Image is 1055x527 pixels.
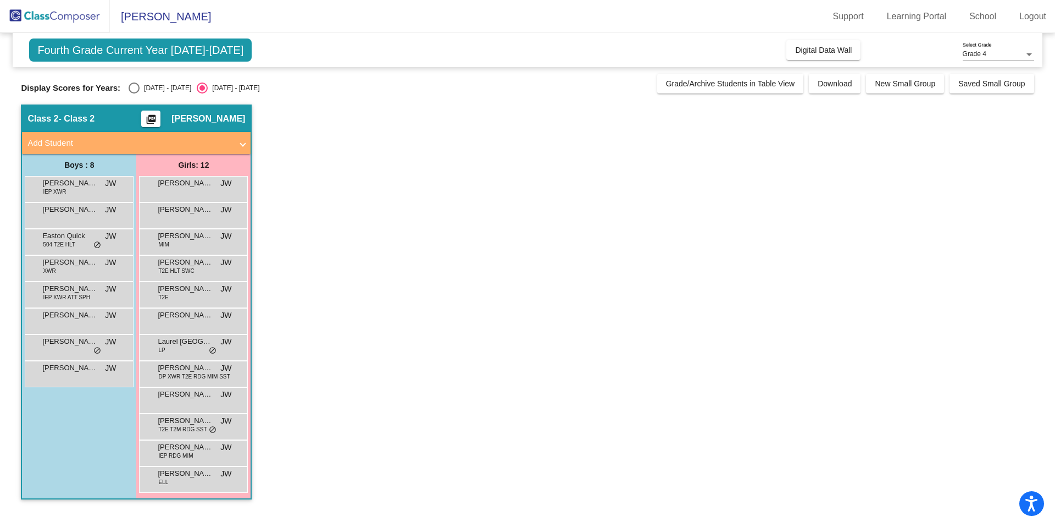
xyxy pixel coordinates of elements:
[220,336,231,348] span: JW
[158,415,213,426] span: [PERSON_NAME]
[220,415,231,427] span: JW
[158,230,213,241] span: [PERSON_NAME]
[875,79,935,88] span: New Small Group
[963,50,986,58] span: Grade 4
[158,372,230,381] span: DP XWR T2E RDG MIM SST
[42,230,97,241] span: Easton Quick
[43,240,75,249] span: 504 T2E HLT
[220,363,231,374] span: JW
[220,442,231,453] span: JW
[158,425,207,433] span: T2E T2M RDG SST
[158,336,213,347] span: Laurel [GEOGRAPHIC_DATA][PERSON_NAME]
[105,310,116,321] span: JW
[158,452,193,460] span: IEP RDG MIM
[786,40,860,60] button: Digital Data Wall
[209,426,216,435] span: do_not_disturb_alt
[42,363,97,374] span: [PERSON_NAME]
[42,178,97,189] span: [PERSON_NAME]
[43,267,55,275] span: XWR
[158,363,213,374] span: [PERSON_NAME]
[158,346,165,354] span: LP
[27,113,58,124] span: Class 2
[158,468,213,479] span: [PERSON_NAME]
[220,389,231,400] span: JW
[158,389,213,400] span: [PERSON_NAME]
[140,83,191,93] div: [DATE] - [DATE]
[22,132,251,154] mat-expansion-panel-header: Add Student
[141,111,160,127] button: Print Students Details
[809,74,860,94] button: Download
[145,114,158,129] mat-icon: picture_as_pdf
[220,257,231,268] span: JW
[136,154,251,176] div: Girls: 12
[158,478,168,486] span: ELL
[866,74,944,94] button: New Small Group
[43,188,66,196] span: IEP XWR
[795,46,852,54] span: Digital Data Wall
[220,468,231,480] span: JW
[171,113,245,124] span: [PERSON_NAME]
[158,442,213,453] span: [PERSON_NAME]
[878,8,956,25] a: Learning Portal
[21,83,120,93] span: Display Scores for Years:
[105,336,116,348] span: JW
[666,79,795,88] span: Grade/Archive Students in Table View
[42,310,97,321] span: [PERSON_NAME]
[158,267,194,275] span: T2E HLT SWC
[158,283,213,294] span: [PERSON_NAME]
[209,347,216,355] span: do_not_disturb_alt
[105,283,116,295] span: JW
[657,74,804,94] button: Grade/Archive Students in Table View
[93,241,101,250] span: do_not_disturb_alt
[1010,8,1055,25] a: Logout
[105,257,116,268] span: JW
[42,283,97,294] span: [PERSON_NAME]
[818,79,852,88] span: Download
[220,178,231,189] span: JW
[949,74,1034,94] button: Saved Small Group
[129,83,259,94] mat-radio-group: Select an option
[158,178,213,189] span: [PERSON_NAME]
[42,257,97,268] span: [PERSON_NAME]
[220,204,231,216] span: JW
[58,113,95,124] span: - Class 2
[42,204,97,215] span: [PERSON_NAME]
[105,178,116,189] span: JW
[220,283,231,295] span: JW
[158,293,168,301] span: T2E
[105,204,116,216] span: JW
[158,204,213,215] span: [PERSON_NAME]
[93,347,101,355] span: do_not_disturb_alt
[110,8,211,25] span: [PERSON_NAME]
[220,230,231,242] span: JW
[824,8,873,25] a: Support
[22,154,136,176] div: Boys : 8
[220,310,231,321] span: JW
[27,137,232,150] mat-panel-title: Add Student
[958,79,1025,88] span: Saved Small Group
[29,39,252,62] span: Fourth Grade Current Year [DATE]-[DATE]
[42,336,97,347] span: [PERSON_NAME]
[158,310,213,321] span: [PERSON_NAME]
[105,230,116,242] span: JW
[43,293,90,301] span: IEP XWR ATT SPH
[208,83,259,93] div: [DATE] - [DATE]
[158,257,213,268] span: [PERSON_NAME]
[105,363,116,374] span: JW
[960,8,1005,25] a: School
[158,240,169,249] span: MIM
